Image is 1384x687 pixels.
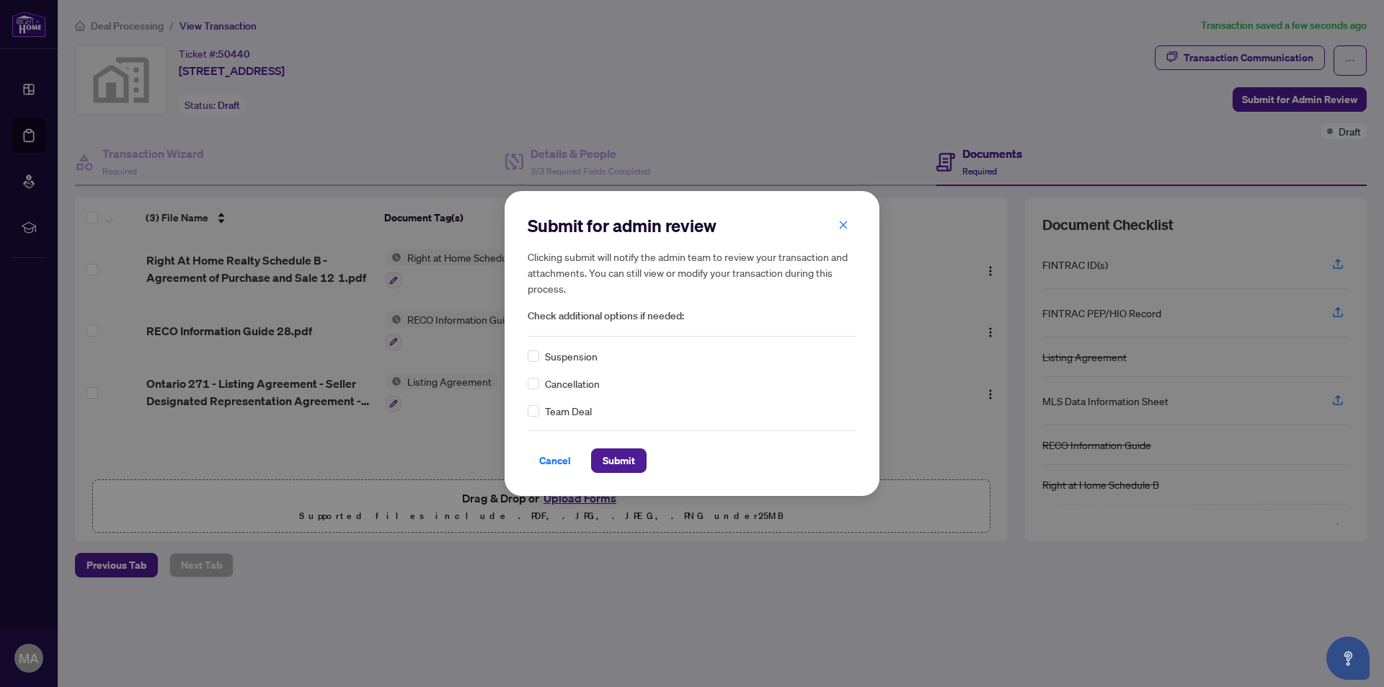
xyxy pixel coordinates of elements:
span: Check additional options if needed: [528,308,856,324]
h2: Submit for admin review [528,214,856,237]
button: Cancel [528,448,582,473]
button: Submit [591,448,647,473]
span: Submit [603,449,635,472]
span: Suspension [545,348,598,364]
h5: Clicking submit will notify the admin team to review your transaction and attachments. You can st... [528,249,856,296]
span: Cancel [539,449,571,472]
span: close [838,220,848,230]
button: Open asap [1326,637,1370,680]
span: Team Deal [545,403,592,419]
span: Cancellation [545,376,600,391]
